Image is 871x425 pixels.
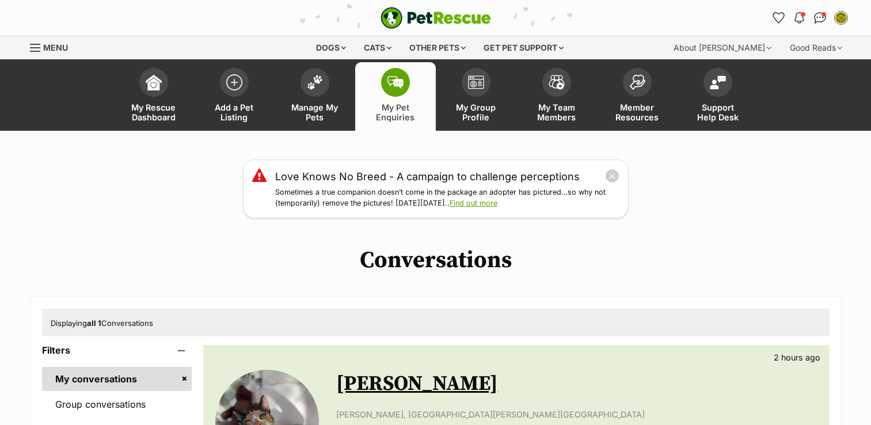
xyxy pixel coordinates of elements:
div: Cats [356,36,400,59]
img: pet-enquiries-icon-7e3ad2cf08bfb03b45e93fb7055b45f3efa6380592205ae92323e6603595dc1f.svg [387,76,404,89]
p: Sometimes a true companion doesn’t come in the package an adopter has pictured…so why not (tempor... [275,187,619,209]
span: My Pet Enquiries [370,103,421,122]
span: My Team Members [531,103,583,122]
div: Other pets [401,36,474,59]
button: My account [832,9,850,27]
a: Group conversations [42,392,192,416]
span: My Group Profile [450,103,502,122]
img: logo-e224e6f780fb5917bec1dbf3a21bbac754714ae5b6737aabdf751b685950b380.svg [381,7,491,29]
a: Support Help Desk [678,62,758,131]
ul: Account quick links [770,9,850,27]
a: My Rescue Dashboard [113,62,194,131]
a: Manage My Pets [275,62,355,131]
span: Add a Pet Listing [208,103,260,122]
a: [PERSON_NAME] [336,371,498,397]
span: Manage My Pets [289,103,341,122]
img: chat-41dd97257d64d25036548639549fe6c8038ab92f7586957e7f3b1b290dea8141.svg [814,12,826,24]
a: Favourites [770,9,788,27]
a: Member Resources [597,62,678,131]
div: Dogs [308,36,354,59]
a: PetRescue [381,7,491,29]
a: Add a Pet Listing [194,62,275,131]
button: close [605,169,619,183]
span: Member Resources [611,103,663,122]
a: My Pet Enquiries [355,62,436,131]
img: team-members-icon-5396bd8760b3fe7c0b43da4ab00e1e3bb1a5d9ba89233759b79545d2d3fc5d0d.svg [549,75,565,90]
img: member-resources-icon-8e73f808a243e03378d46382f2149f9095a855e16c252ad45f914b54edf8863c.svg [629,74,645,90]
a: Conversations [811,9,830,27]
strong: all 1 [87,318,101,328]
span: Support Help Desk [692,103,744,122]
img: notifications-46538b983faf8c2785f20acdc204bb7945ddae34d4c08c2a6579f10ce5e182be.svg [794,12,804,24]
p: 2 hours ago [774,351,820,363]
a: My Group Profile [436,62,516,131]
img: manage-my-pets-icon-02211641906a0b7f246fdf0571729dbe1e7629f14944591b6c1af311fb30b64b.svg [307,75,323,90]
img: add-pet-listing-icon-0afa8454b4691262ce3f59096e99ab1cd57d4a30225e0717b998d2c9b9846f56.svg [226,74,242,90]
img: Luise Verhoeven profile pic [835,12,847,24]
header: Filters [42,345,192,355]
div: About [PERSON_NAME] [665,36,779,59]
div: Good Reads [782,36,850,59]
a: Menu [30,36,76,57]
button: Notifications [790,9,809,27]
img: group-profile-icon-3fa3cf56718a62981997c0bc7e787c4b2cf8bcc04b72c1350f741eb67cf2f40e.svg [468,75,484,89]
img: dashboard-icon-eb2f2d2d3e046f16d808141f083e7271f6b2e854fb5c12c21221c1fb7104beca.svg [146,74,162,90]
span: My Rescue Dashboard [128,103,180,122]
a: Find out more [450,199,497,207]
div: Get pet support [476,36,572,59]
a: My conversations [42,367,192,391]
a: Love Knows No Breed - A campaign to challenge perceptions [275,169,580,184]
p: [PERSON_NAME], [GEOGRAPHIC_DATA][PERSON_NAME][GEOGRAPHIC_DATA] [336,408,817,420]
span: Menu [43,43,68,52]
a: My Team Members [516,62,597,131]
span: Displaying Conversations [51,318,153,328]
img: help-desk-icon-fdf02630f3aa405de69fd3d07c3f3aa587a6932b1a1747fa1d2bba05be0121f9.svg [710,75,726,89]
